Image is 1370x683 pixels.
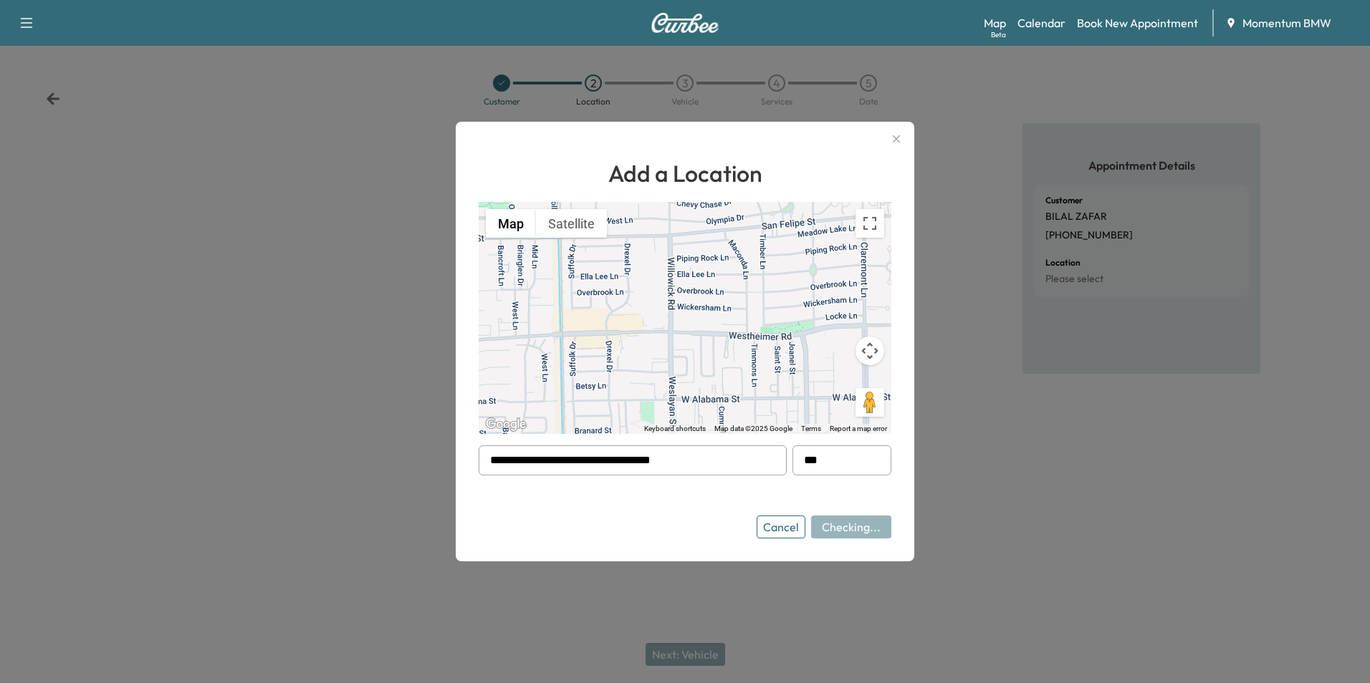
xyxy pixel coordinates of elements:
[644,424,706,434] button: Keyboard shortcuts
[991,29,1006,40] div: Beta
[856,388,884,417] button: Drag Pegman onto the map to open Street View
[757,515,805,538] button: Cancel
[486,209,536,238] button: Show street map
[1077,14,1198,32] a: Book New Appointment
[714,425,792,432] span: Map data ©2025 Google
[536,209,607,238] button: Show satellite imagery
[651,13,719,33] img: Curbee Logo
[984,14,1006,32] a: MapBeta
[801,425,821,432] a: Terms (opens in new tab)
[830,425,887,432] a: Report a map error
[856,209,884,238] button: Toggle fullscreen view
[482,415,530,434] img: Google
[1017,14,1065,32] a: Calendar
[479,156,891,190] h1: Add a Location
[482,415,530,434] a: Open this area in Google Maps (opens a new window)
[1242,14,1331,32] span: Momentum BMW
[856,336,884,365] button: Map camera controls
